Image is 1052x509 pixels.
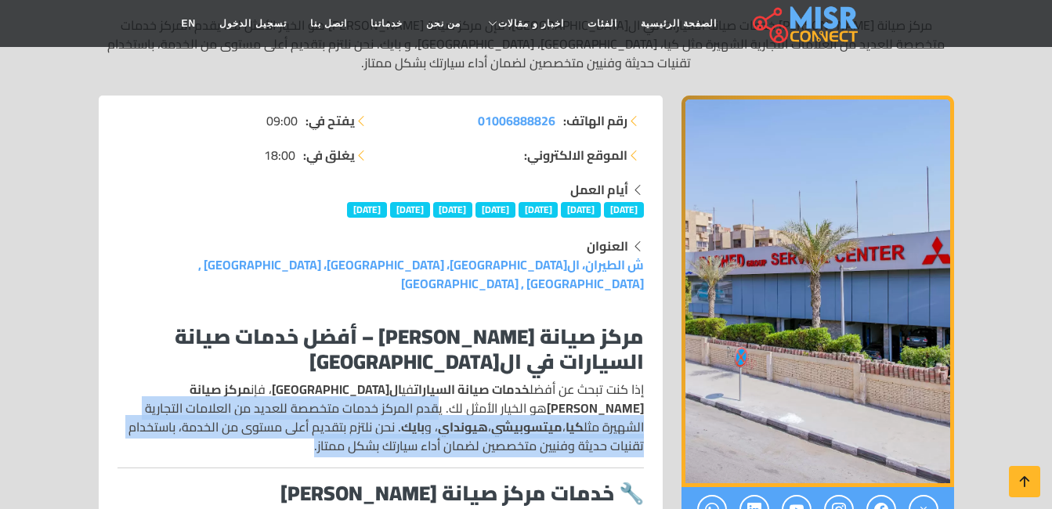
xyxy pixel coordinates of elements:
[604,202,644,218] span: [DATE]
[390,202,430,218] span: [DATE]
[264,146,295,164] span: 18:00
[498,16,564,31] span: اخبار و مقالات
[563,111,627,130] strong: رقم الهاتف:
[491,415,562,439] strong: ميتسوبيشي
[478,109,555,132] span: 01006888826
[681,96,954,487] div: 1 / 1
[753,4,858,43] img: main.misr_connect
[303,146,355,164] strong: يغلق في:
[272,377,402,401] strong: ال[GEOGRAPHIC_DATA]
[472,9,576,38] a: اخبار و مقالات
[566,415,584,439] strong: كيا
[117,380,644,455] p: إذا كنت تبحث عن أفضل في ، فإن هو الخيار الأمثل لك. يقدم المركز خدمات متخصصة للعديد من العلامات ال...
[478,111,555,130] a: 01006888826
[170,9,208,38] a: EN
[438,415,488,439] strong: هيونداي
[347,202,387,218] span: [DATE]
[587,234,628,258] strong: العنوان
[305,111,355,130] strong: يفتح في:
[576,9,629,38] a: الفئات
[401,415,425,439] strong: بايك
[198,253,644,295] a: ش الطيران، ال[GEOGRAPHIC_DATA]، [GEOGRAPHIC_DATA]، [GEOGRAPHIC_DATA] , [GEOGRAPHIC_DATA] , [GEOGR...
[681,96,954,487] img: مركز صيانة راشد جروب
[190,377,644,420] strong: مركز صيانة [PERSON_NAME]
[175,317,644,380] strong: مركز صيانة [PERSON_NAME] – أفضل خدمات صيانة السيارات في ال[GEOGRAPHIC_DATA]
[561,202,601,218] span: [DATE]
[298,9,359,38] a: اتصل بنا
[629,9,728,38] a: الصفحة الرئيسية
[524,146,627,164] strong: الموقع الالكتروني:
[99,16,954,72] p: مركز صيانة [PERSON_NAME] خدمات صيانة السيارات في ال[GEOGRAPHIC_DATA]، فإن مركز صيانة [PERSON_NAME...
[475,202,515,218] span: [DATE]
[519,202,559,218] span: [DATE]
[414,377,530,401] strong: خدمات صيانة السيارات
[433,202,473,218] span: [DATE]
[414,9,472,38] a: من نحن
[208,9,298,38] a: تسجيل الدخول
[570,178,628,201] strong: أيام العمل
[266,111,298,130] span: 09:00
[359,9,414,38] a: خدماتنا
